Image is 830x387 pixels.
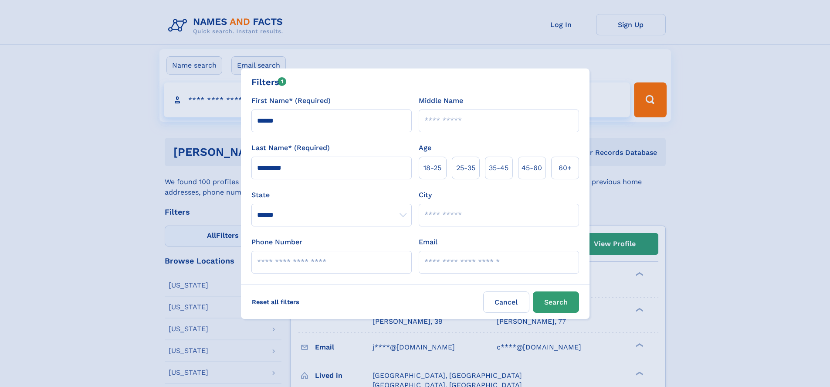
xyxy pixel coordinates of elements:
span: 45‑60 [522,163,542,173]
label: Middle Name [419,96,463,106]
label: Last Name* (Required) [251,143,330,153]
span: 35‑45 [489,163,508,173]
label: City [419,190,432,200]
span: 60+ [559,163,572,173]
div: Filters [251,75,287,89]
label: Email [419,237,437,247]
label: Age [419,143,431,153]
label: Phone Number [251,237,302,247]
span: 18‑25 [423,163,441,173]
label: Reset all filters [246,291,305,312]
span: 25‑35 [456,163,475,173]
label: Cancel [483,291,529,313]
label: State [251,190,412,200]
label: First Name* (Required) [251,96,331,106]
button: Search [533,291,579,313]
